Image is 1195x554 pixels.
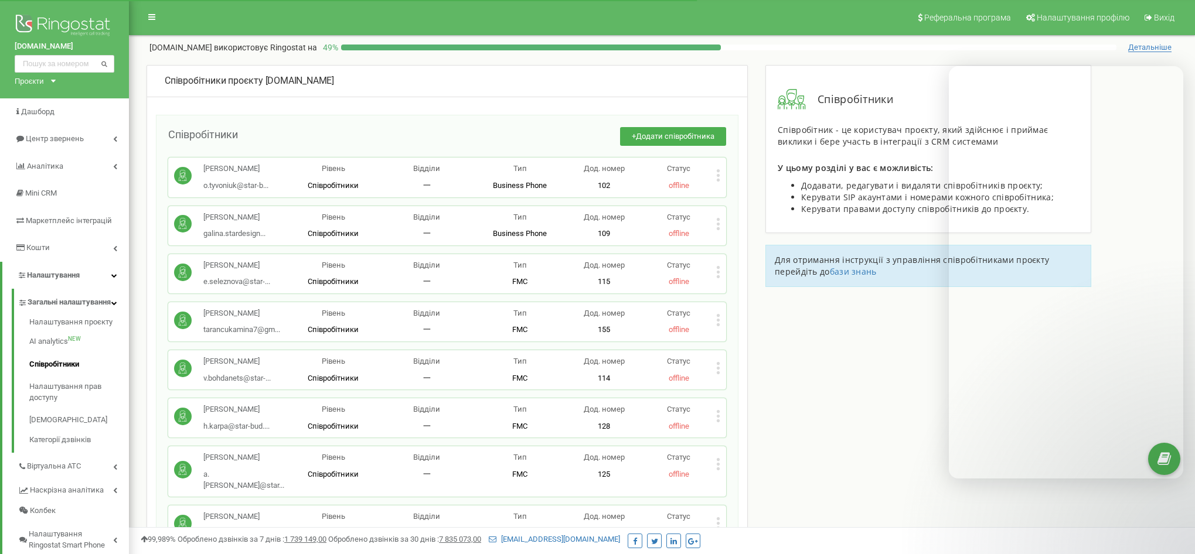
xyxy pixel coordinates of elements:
[667,261,690,269] span: Статус
[29,529,113,550] span: Налаштування Ringostat Smart Phone
[1128,43,1172,52] span: Детальніше
[584,357,625,365] span: Дод. номер
[584,309,625,317] span: Дод. номер
[669,325,689,334] span: offline
[25,189,57,197] span: Mini CRM
[512,325,527,334] span: FMC
[308,422,359,430] span: Співробітники
[513,164,527,173] span: Тип
[413,405,440,413] span: Відділи
[165,74,730,88] div: [DOMAIN_NAME]
[423,181,431,190] span: 一
[203,181,268,190] span: o.tyvoniuk@star-b...
[178,535,326,543] span: Оброблено дзвінків за 7 днів :
[1037,13,1129,22] span: Налаштування профілю
[15,41,114,52] a: [DOMAIN_NAME]
[669,470,689,478] span: offline
[667,213,690,221] span: Статус
[439,535,481,543] u: 7 835 073,00
[667,309,690,317] span: Статус
[18,501,129,521] a: Колбек
[26,134,84,143] span: Центр звернень
[203,260,270,271] p: [PERSON_NAME]
[27,162,63,170] span: Аналiтика
[567,276,641,288] p: 115
[423,470,431,478] span: 一
[322,357,345,365] span: Рівень
[30,485,104,496] span: Наскрізна аналітика
[308,470,359,478] span: Співробітники
[513,309,527,317] span: Тип
[21,107,55,116] span: Дашборд
[30,505,56,517] span: Колбек
[512,422,527,430] span: FMC
[322,213,345,221] span: Рівень
[493,229,547,238] span: Business Phone
[413,453,440,461] span: Відділи
[513,512,527,521] span: Тип
[214,43,317,52] span: використовує Ringostat на
[29,330,129,353] a: AI analyticsNEW
[423,374,431,382] span: 一
[27,271,80,279] span: Налаштування
[669,277,689,286] span: offline
[567,373,641,384] p: 114
[18,453,129,477] a: Віртуальна АТС
[584,261,625,269] span: Дод. номер
[1155,488,1183,516] iframe: Intercom live chat
[328,535,481,543] span: Оброблено дзвінків за 30 днів :
[423,422,431,430] span: 一
[413,261,440,269] span: Відділи
[317,42,341,53] p: 49 %
[801,191,1054,203] span: Керувати SIP акаунтами і номерами кожного співробітника;
[512,470,527,478] span: FMC
[584,213,625,221] span: Дод. номер
[308,277,359,286] span: Співробітники
[141,535,176,543] span: 99,989%
[203,325,280,334] span: tarancukamina7@gm...
[203,163,268,175] p: [PERSON_NAME]
[18,477,129,501] a: Наскрізна аналітика
[203,308,280,319] p: [PERSON_NAME]
[284,535,326,543] u: 1 739 149,00
[830,266,877,277] a: бази знань
[667,405,690,413] span: Статус
[493,181,547,190] span: Business Phone
[1154,13,1174,22] span: Вихід
[513,261,527,269] span: Тип
[203,229,265,238] span: galina.stardesign...
[801,180,1043,191] span: Додавати, редагувати і видаляти співробітників проєкту;
[620,127,726,146] button: +Додати співробітника
[667,453,690,461] span: Статус
[29,375,129,409] a: Налаштування прав доступу
[203,356,271,367] p: [PERSON_NAME]
[203,404,270,415] p: [PERSON_NAME]
[149,42,317,53] p: [DOMAIN_NAME]
[489,535,620,543] a: [EMAIL_ADDRESS][DOMAIN_NAME]
[567,324,641,336] p: 155
[29,432,129,446] a: Категорії дзвінків
[924,13,1011,22] span: Реферальна програма
[669,181,689,190] span: offline
[413,213,440,221] span: Відділи
[584,164,625,173] span: Дод. номер
[29,353,129,376] a: Співробітники
[512,374,527,382] span: FMC
[322,453,345,461] span: Рівень
[308,181,359,190] span: Співробітники
[203,374,271,382] span: v.bohdanets@star-...
[584,512,625,521] span: Дод. номер
[203,212,265,223] p: [PERSON_NAME]
[29,409,129,432] a: [DEMOGRAPHIC_DATA]
[203,277,270,286] span: e.seleznova@star-...
[308,229,359,238] span: Співробітники
[513,453,527,461] span: Тип
[567,228,641,240] p: 109
[806,92,893,107] span: Співробітники
[18,289,129,313] a: Загальні налаштування
[423,229,431,238] span: 一
[413,164,440,173] span: Відділи
[669,229,689,238] span: offline
[26,243,50,252] span: Кошти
